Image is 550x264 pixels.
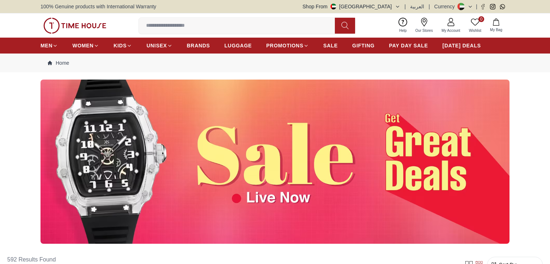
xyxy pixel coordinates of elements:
[410,3,424,10] button: العربية
[40,42,52,49] span: MEN
[48,59,69,67] a: Home
[487,27,505,33] span: My Bag
[114,39,132,52] a: KIDS
[323,39,338,52] a: SALE
[476,3,477,10] span: |
[146,42,167,49] span: UNISEX
[429,3,430,10] span: |
[405,3,406,10] span: |
[146,39,172,52] a: UNISEX
[40,54,510,72] nav: Breadcrumb
[395,16,411,35] a: Help
[413,28,436,33] span: Our Stores
[225,42,252,49] span: LUGGAGE
[411,16,437,35] a: Our Stores
[43,18,106,34] img: ...
[352,42,375,49] span: GIFTING
[331,4,336,9] img: United Arab Emirates
[389,39,428,52] a: PAY DAY SALE
[266,39,309,52] a: PROMOTIONS
[40,39,58,52] a: MEN
[40,80,510,244] img: ...
[187,42,210,49] span: BRANDS
[443,42,481,49] span: [DATE] DEALS
[114,42,127,49] span: KIDS
[352,39,375,52] a: GIFTING
[396,28,410,33] span: Help
[466,28,484,33] span: Wishlist
[72,39,99,52] a: WOMEN
[486,17,507,34] button: My Bag
[187,39,210,52] a: BRANDS
[465,16,486,35] a: 0Wishlist
[478,16,484,22] span: 0
[72,42,94,49] span: WOMEN
[480,4,486,9] a: Facebook
[303,3,400,10] button: Shop From[GEOGRAPHIC_DATA]
[500,4,505,9] a: Whatsapp
[443,39,481,52] a: [DATE] DEALS
[323,42,338,49] span: SALE
[490,4,495,9] a: Instagram
[434,3,458,10] div: Currency
[40,3,156,10] span: 100% Genuine products with International Warranty
[389,42,428,49] span: PAY DAY SALE
[266,42,303,49] span: PROMOTIONS
[225,39,252,52] a: LUGGAGE
[439,28,463,33] span: My Account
